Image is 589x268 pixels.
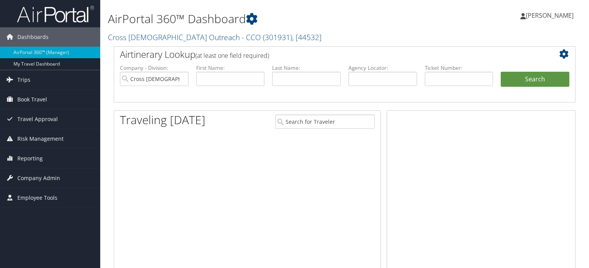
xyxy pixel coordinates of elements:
[272,64,341,72] label: Last Name:
[108,11,424,27] h1: AirPortal 360™ Dashboard
[520,4,581,27] a: [PERSON_NAME]
[425,64,493,72] label: Ticket Number:
[120,48,531,61] h2: Airtinerary Lookup
[292,32,321,42] span: , [ 44532 ]
[17,129,64,148] span: Risk Management
[17,169,60,188] span: Company Admin
[120,64,188,72] label: Company - Division:
[17,5,94,23] img: airportal-logo.png
[501,72,569,87] button: Search
[17,188,57,207] span: Employee Tools
[196,64,265,72] label: First Name:
[263,32,292,42] span: ( 301931 )
[17,90,47,109] span: Book Travel
[526,11,574,20] span: [PERSON_NAME]
[17,110,58,129] span: Travel Approval
[348,64,417,72] label: Agency Locator:
[120,112,205,128] h1: Traveling [DATE]
[17,27,49,47] span: Dashboards
[275,115,375,129] input: Search for Traveler
[195,51,269,60] span: (at least one field required)
[17,149,43,168] span: Reporting
[17,70,30,89] span: Trips
[108,32,321,42] a: Cross [DEMOGRAPHIC_DATA] Outreach - CCO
